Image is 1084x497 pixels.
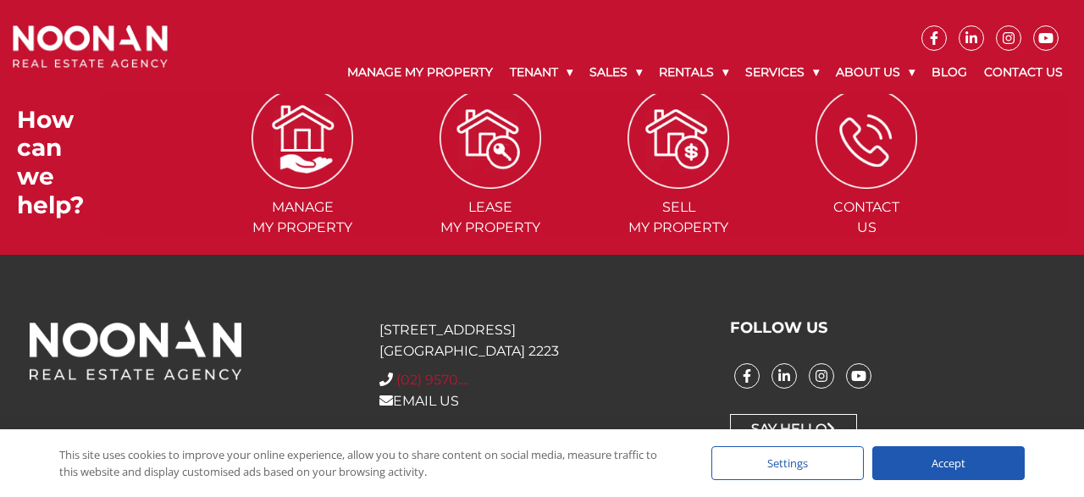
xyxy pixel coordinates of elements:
[976,51,1071,94] a: Contact Us
[210,197,395,238] span: Manage my Property
[827,51,923,94] a: About Us
[730,414,857,445] a: Say Hello
[398,197,583,238] span: Lease my Property
[396,372,468,388] span: (02) 9570....
[440,87,541,189] img: ICONS
[210,129,395,235] a: ICONS Managemy Property
[339,51,501,94] a: Manage My Property
[398,129,583,235] a: ICONS Leasemy Property
[13,25,168,69] img: Noonan Real Estate Agency
[17,106,102,219] h3: How can we help?
[774,197,959,238] span: Contact Us
[816,87,917,189] img: ICONS
[59,446,677,480] div: This site uses cookies to improve your online experience, allow you to share content on social me...
[396,372,468,388] a: Click to reveal phone number
[501,51,581,94] a: Tenant
[581,51,650,94] a: Sales
[774,129,959,235] a: ICONS ContactUs
[586,197,771,238] span: Sell my Property
[737,51,827,94] a: Services
[628,87,729,189] img: ICONS
[650,51,737,94] a: Rentals
[379,319,704,362] p: [STREET_ADDRESS] [GEOGRAPHIC_DATA] 2223
[252,87,353,189] img: ICONS
[730,319,1054,338] h3: FOLLOW US
[711,446,864,480] div: Settings
[923,51,976,94] a: Blog
[586,129,771,235] a: ICONS Sellmy Property
[872,446,1025,480] div: Accept
[379,393,459,409] a: EMAIL US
